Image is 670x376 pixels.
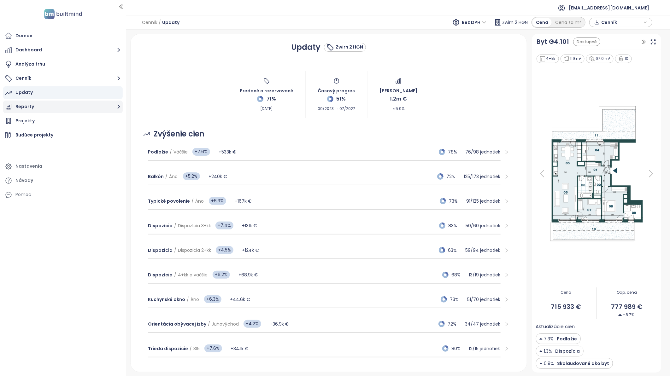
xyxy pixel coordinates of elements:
[448,148,462,155] span: 78%
[190,345,192,352] span: /
[555,335,577,342] span: Podlažie
[573,38,600,46] div: Dostupné
[390,95,407,103] span: 1.2m €
[215,222,233,229] span: +7.4%
[3,115,123,127] a: Projekty
[192,148,210,156] span: +7.6%
[187,296,189,303] span: /
[467,296,501,303] p: 51 / 70 jednotiek
[3,160,123,173] a: Nastavenia
[504,346,509,351] span: right
[142,17,157,28] span: Cenník
[42,8,84,20] img: logo
[448,321,462,327] span: 72%
[504,297,509,302] span: right
[260,103,273,112] span: [DATE]
[148,345,188,352] span: Trieda dispozície
[216,246,233,254] span: +4.5%
[392,107,396,110] span: caret-up
[615,55,632,63] div: 10
[230,296,250,303] span: +44.6k €
[618,312,634,318] span: +8.7%
[209,173,227,180] span: +240k €
[337,95,346,103] span: 51%
[170,149,172,155] span: /
[452,345,466,352] span: 80%
[536,302,597,312] span: 715 933 €
[336,44,363,50] div: Zwirn 2 HGN
[504,273,509,277] span: right
[597,290,657,296] span: Odp. cena
[3,44,123,56] button: Dashboard
[539,348,543,355] img: Decrease
[15,176,33,184] div: Návody
[504,199,509,204] span: right
[449,198,463,205] span: 73%
[449,222,462,229] span: 83%
[467,198,501,205] p: 91 / 125 jednotiek
[148,149,168,155] span: Podlažie
[213,271,230,279] span: +6.2%
[209,197,226,205] span: +6.3%
[536,323,575,330] span: Aktualizácie cien
[191,296,199,303] span: Áno
[194,345,200,352] span: 315
[3,86,123,99] a: Updaty
[466,247,501,254] p: 59 / 94 jednotiek
[504,322,509,327] span: right
[469,345,501,352] p: 12 / 15 jednotiek
[148,321,207,327] span: Orientácia obývacej izby
[244,320,261,328] span: +4.2%
[3,101,123,113] button: Reporty
[15,32,32,40] div: Domov
[178,223,211,229] span: Dispozícia 3+kk
[554,348,580,355] span: Dispozícia
[242,247,259,253] span: +124k €
[465,321,501,327] p: 34 / 47 jednotiek
[537,55,559,63] div: 4+kk
[536,290,597,296] span: Cena
[392,103,404,112] span: 5.9%
[318,84,355,94] span: Časový progres
[192,198,194,204] span: /
[532,18,552,27] div: Cena
[174,149,188,155] span: Väčšie
[235,198,252,204] span: +167k €
[148,272,173,278] span: Dispozícia
[3,129,123,142] a: Budúce projekty
[178,272,208,278] span: 4+kk a väčšie
[379,84,417,94] span: [PERSON_NAME]
[544,348,552,355] span: 1.3%
[3,58,123,71] a: Analýza trhu
[204,344,222,352] span: +7.6%
[586,55,614,63] div: 67.0 m²
[242,223,257,229] span: +131k €
[3,174,123,187] a: Návody
[270,321,289,327] span: +36.9k €
[3,30,123,42] a: Domov
[539,335,543,342] img: Decrease
[539,360,543,367] img: Decrease
[174,272,177,278] span: /
[462,18,486,27] span: Bez DPH
[219,149,236,155] span: +533k €
[212,321,239,327] span: Juhovýchod
[15,191,31,199] div: Pomoc
[452,271,466,278] span: 68%
[556,360,609,367] span: Skolaudované ako byt
[469,271,501,278] p: 13 / 19 jednotiek
[238,272,258,278] span: +68.9k €
[148,223,173,229] span: Dispozícia
[544,335,554,342] span: 7.3%
[466,222,501,229] p: 50 / 60 jednotiek
[196,198,204,204] span: Áno
[552,18,585,27] div: Cena za m²
[537,37,569,47] div: Byt G4.101
[148,247,173,253] span: Dispozícia
[601,18,642,27] span: Cenník
[569,0,649,15] span: [EMAIL_ADDRESS][DOMAIN_NAME]
[597,302,657,312] span: 777 989 €
[162,17,179,28] span: Updaty
[318,103,355,112] span: 09/2023 → 07/2027
[183,172,200,180] span: +5.2%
